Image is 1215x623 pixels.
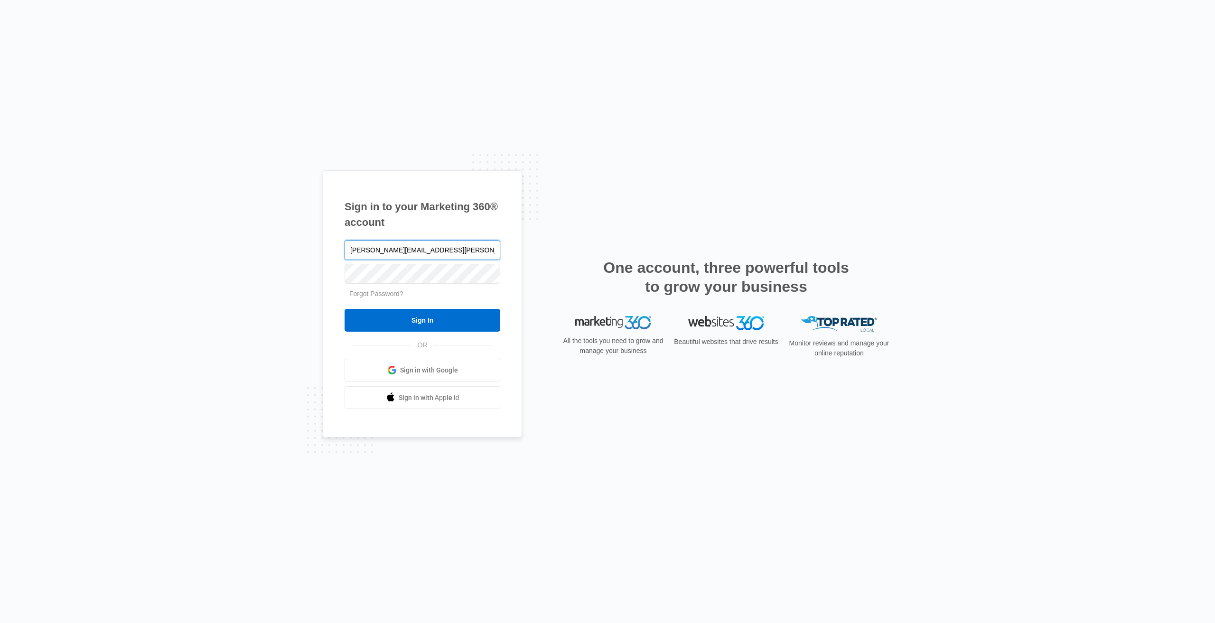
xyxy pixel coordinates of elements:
[673,337,779,347] p: Beautiful websites that drive results
[400,365,458,375] span: Sign in with Google
[688,316,764,330] img: Websites 360
[399,393,459,403] span: Sign in with Apple Id
[411,340,434,350] span: OR
[345,386,500,409] a: Sign in with Apple Id
[345,199,500,230] h1: Sign in to your Marketing 360® account
[600,258,852,296] h2: One account, three powerful tools to grow your business
[345,359,500,381] a: Sign in with Google
[786,338,892,358] p: Monitor reviews and manage your online reputation
[349,290,403,298] a: Forgot Password?
[345,240,500,260] input: Email
[801,316,877,332] img: Top Rated Local
[575,316,651,329] img: Marketing 360
[345,309,500,332] input: Sign In
[560,336,666,356] p: All the tools you need to grow and manage your business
